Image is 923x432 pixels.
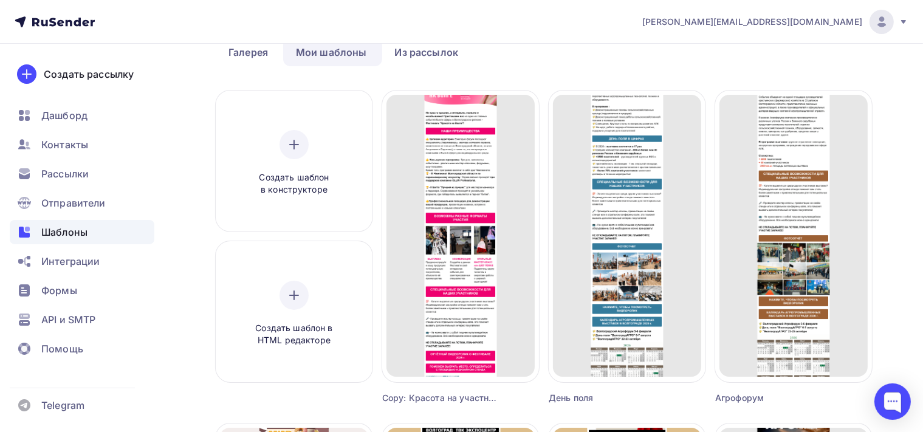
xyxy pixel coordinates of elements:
span: Дашборд [41,108,87,123]
span: Помощь [41,341,83,356]
a: Рассылки [10,162,154,186]
span: Создать шаблон в конструкторе [236,171,352,196]
a: Шаблоны [10,220,154,244]
span: Контакты [41,137,88,152]
a: Из рассылок [382,38,472,66]
a: Контакты [10,132,154,157]
a: [PERSON_NAME][EMAIL_ADDRESS][DOMAIN_NAME] [642,10,908,34]
span: Отправители [41,196,106,210]
a: Дашборд [10,103,154,128]
span: API и SMTP [41,312,95,327]
a: Мои шаблоны [283,38,380,66]
div: Агрофорум [715,392,833,404]
a: Отправители [10,191,154,215]
span: Telegram [41,398,84,413]
span: Шаблоны [41,225,87,239]
a: Галерея [216,38,281,66]
a: Формы [10,278,154,303]
span: Интеграции [41,254,100,269]
span: [PERSON_NAME][EMAIL_ADDRESS][DOMAIN_NAME] [642,16,862,28]
span: Создать шаблон в HTML редакторе [236,322,352,347]
div: Создать рассылку [44,67,134,81]
div: День поля [549,392,667,404]
div: Copy: Красота на участника [382,392,500,404]
span: Формы [41,283,77,298]
span: Рассылки [41,166,89,181]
